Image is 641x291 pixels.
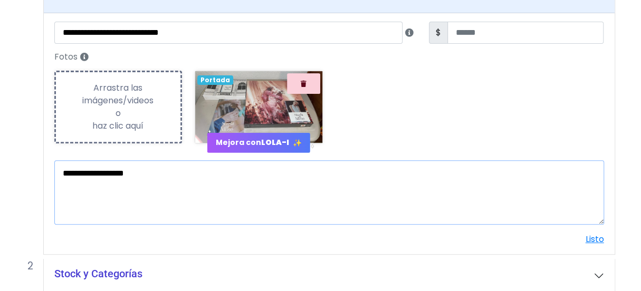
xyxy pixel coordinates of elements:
button: Mejora conLOLA-I ✨ [207,133,310,153]
h5: Stock y Categorías [54,267,142,280]
img: 9k= [195,71,322,142]
span: Portada [197,75,233,85]
label: Fotos [48,48,610,66]
span: ✨ [293,137,302,148]
div: Arrastra las imágenes/videos o haz clic aquí [56,82,181,132]
a: Listo [586,233,604,245]
strong: LOLA-I [261,137,289,148]
button: Quitar [287,73,320,94]
span: $ [429,22,448,44]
